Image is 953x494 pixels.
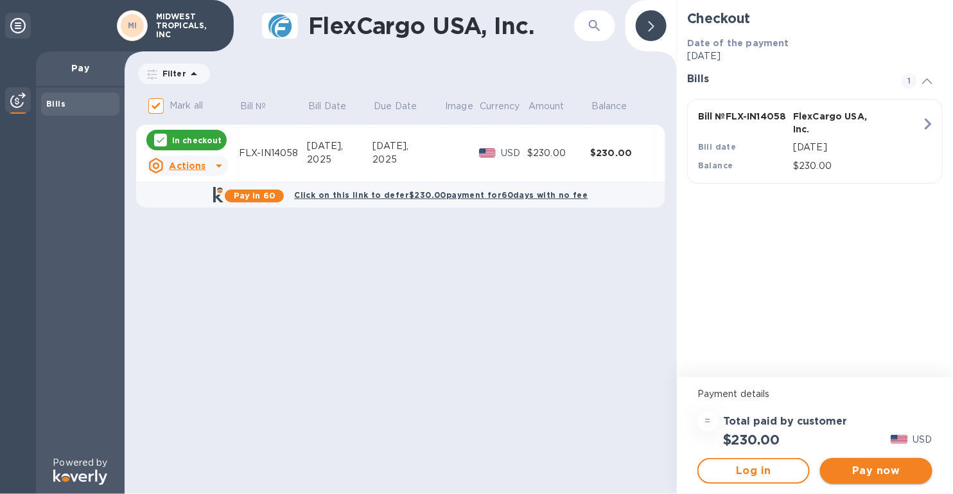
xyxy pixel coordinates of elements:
p: Filter [157,68,186,79]
p: Pay [46,62,114,75]
p: Balance [591,100,627,113]
p: Mark all [170,99,203,112]
span: Amount [529,100,581,113]
h1: FlexCargo USA, Inc. [308,12,545,39]
p: USD [501,146,527,160]
b: Pay in 60 [234,191,275,200]
div: [DATE], [308,139,373,153]
img: USD [479,148,496,157]
p: Payment details [697,387,932,401]
h2: Checkout [687,10,943,26]
p: Due Date [374,100,417,113]
p: [DATE] [793,141,922,154]
p: Amount [529,100,564,113]
b: Date of the payment [687,38,789,48]
p: In checkout [172,135,222,146]
p: Bill Date [308,100,346,113]
span: Balance [591,100,644,113]
img: Logo [53,470,107,485]
p: USD [913,433,932,446]
div: 2025 [373,153,444,166]
div: $230.00 [590,146,653,159]
h3: Bills [687,73,886,85]
p: Bill № FLX-IN14058 [698,110,788,123]
h3: Total paid by customer [723,416,847,428]
p: Powered by [53,456,107,470]
span: Bill Date [308,100,363,113]
p: Bill № [240,100,267,113]
span: 1 [902,73,917,89]
p: MIDWEST TROPICALS, INC [156,12,220,39]
u: Actions [169,161,205,171]
div: FLX-IN14058 [239,146,308,160]
b: Bill date [698,142,737,152]
button: Bill №FLX-IN14058FlexCargo USA, Inc.Bill date[DATE]Balance$230.00 [687,99,943,184]
button: Pay now [820,458,932,484]
img: USD [891,435,908,444]
span: Log in [709,463,798,479]
span: Due Date [374,100,433,113]
b: Balance [698,161,733,170]
div: [DATE], [373,139,444,153]
b: Click on this link to defer $230.00 payment for 60 days with no fee [294,190,588,200]
div: 2025 [308,153,373,166]
span: Bill № [240,100,283,113]
p: Currency [480,100,520,113]
p: $230.00 [793,159,922,173]
h2: $230.00 [723,432,780,448]
div: $230.00 [527,146,590,160]
p: Image [445,100,473,113]
p: [DATE] [687,49,943,63]
div: = [697,411,718,432]
b: MI [128,21,137,30]
b: Bills [46,99,66,109]
span: Pay now [830,463,922,479]
button: Log in [697,458,810,484]
p: FlexCargo USA, Inc. [793,110,883,136]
